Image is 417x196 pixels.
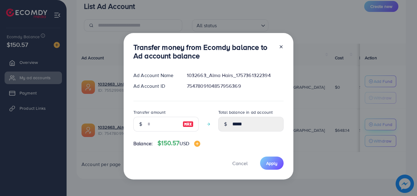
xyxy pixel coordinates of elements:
[133,140,153,147] span: Balance:
[182,83,288,90] div: 7547809104857956369
[218,109,273,115] label: Total balance in ad account
[129,83,182,90] div: Ad Account ID
[260,157,284,170] button: Apply
[129,72,182,79] div: Ad Account Name
[194,141,200,147] img: image
[179,140,189,147] span: USD
[133,43,274,61] h3: Transfer money from Ecomdy balance to Ad account balance
[183,120,194,128] img: image
[232,160,248,167] span: Cancel
[225,157,255,170] button: Cancel
[158,139,200,147] h4: $150.57
[182,72,288,79] div: 1032663_Alma Hairs_1757361322394
[266,160,277,166] span: Apply
[133,109,165,115] label: Transfer amount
